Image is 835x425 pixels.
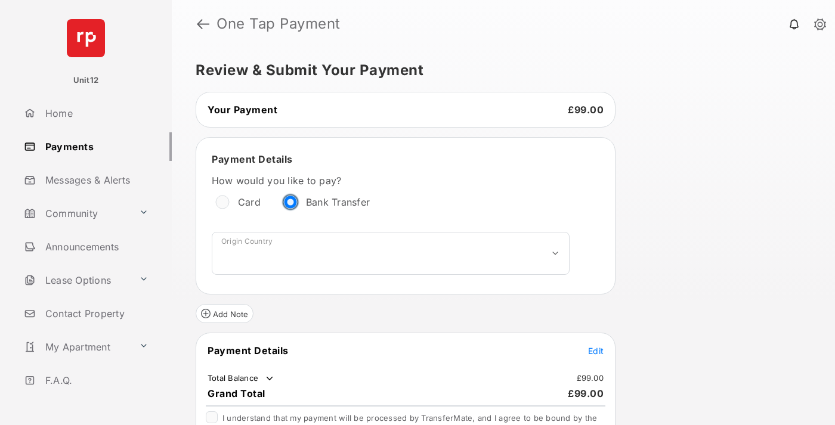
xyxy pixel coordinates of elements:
a: F.A.Q. [19,366,172,395]
p: Unit12 [73,75,99,86]
td: £99.00 [576,373,605,383]
span: Grand Total [208,387,265,399]
label: How would you like to pay? [212,175,570,187]
label: Card [238,196,261,208]
a: Contact Property [19,299,172,328]
a: Announcements [19,232,172,261]
a: Home [19,99,172,128]
span: Edit [588,346,604,356]
span: Payment Details [208,345,289,356]
button: Add Note [196,304,253,323]
label: Bank Transfer [306,196,370,208]
span: Payment Details [212,153,293,165]
button: Edit [588,345,604,356]
a: Lease Options [19,266,134,294]
td: Total Balance [207,373,276,384]
img: svg+xml;base64,PHN2ZyB4bWxucz0iaHR0cDovL3d3dy53My5vcmcvMjAwMC9zdmciIHdpZHRoPSI2NCIgaGVpZ2h0PSI2NC... [67,19,105,57]
a: My Apartment [19,333,134,361]
a: Payments [19,132,172,161]
span: £99.00 [568,104,604,116]
a: Community [19,199,134,228]
strong: One Tap Payment [217,17,341,31]
span: £99.00 [568,387,604,399]
a: Messages & Alerts [19,166,172,194]
h5: Review & Submit Your Payment [196,63,802,77]
span: Your Payment [208,104,277,116]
